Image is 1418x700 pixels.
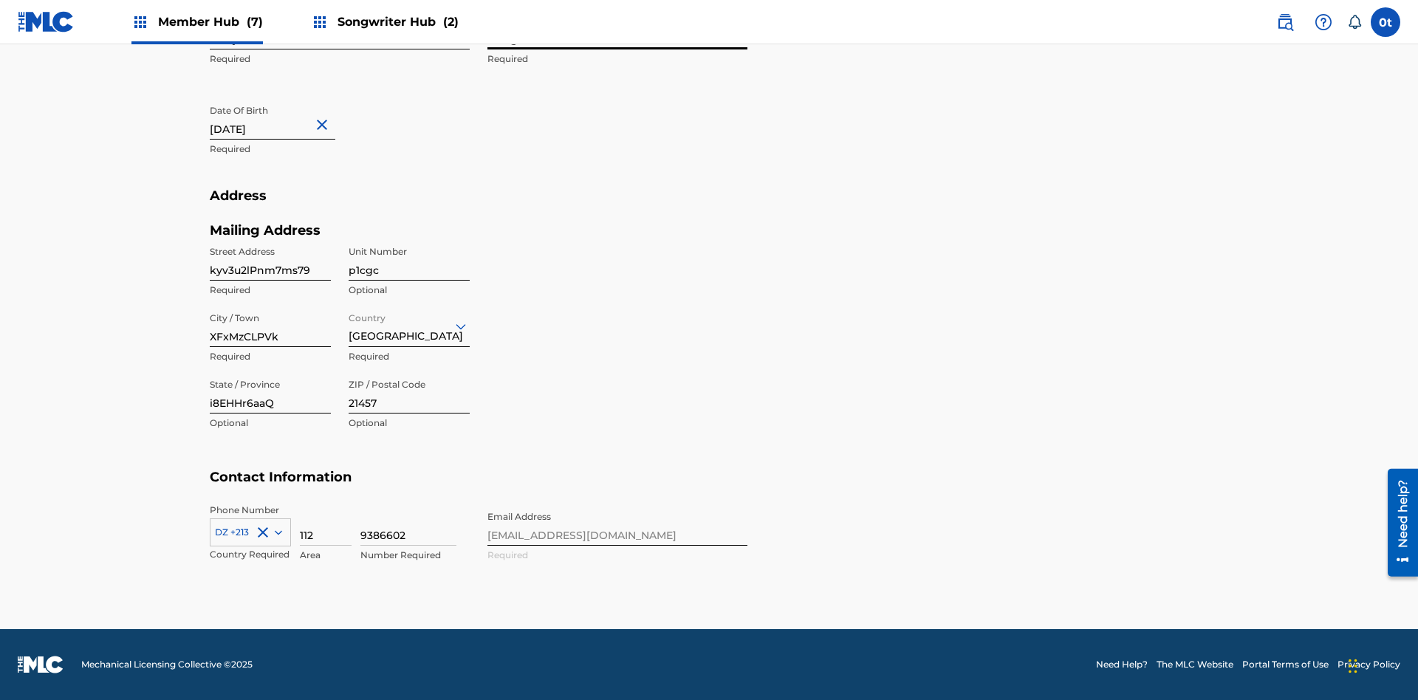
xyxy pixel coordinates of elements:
[313,102,335,147] button: Close
[210,350,331,363] p: Required
[349,284,470,297] p: Optional
[1096,658,1148,671] a: Need Help?
[311,13,329,31] img: Top Rightsholders
[338,13,459,30] span: Songwriter Hub
[300,549,352,562] p: Area
[1270,7,1300,37] a: Public Search
[210,416,331,430] p: Optional
[349,416,470,430] p: Optional
[1276,13,1294,31] img: search
[487,52,747,66] p: Required
[349,350,470,363] p: Required
[1377,463,1418,584] iframe: Resource Center
[1347,15,1362,30] div: Notifications
[210,143,470,156] p: Required
[360,549,456,562] p: Number Required
[1344,629,1418,700] iframe: Chat Widget
[1349,644,1357,688] div: Drag
[210,222,470,239] h5: Mailing Address
[210,52,470,66] p: Required
[1337,658,1400,671] a: Privacy Policy
[443,15,459,29] span: (2)
[1157,658,1233,671] a: The MLC Website
[1309,7,1338,37] div: Help
[18,11,75,32] img: MLC Logo
[247,15,263,29] span: (7)
[210,469,1208,504] h5: Contact Information
[1315,13,1332,31] img: help
[210,188,1208,222] h5: Address
[1371,7,1400,37] div: User Menu
[349,308,470,344] div: [GEOGRAPHIC_DATA]
[158,13,263,30] span: Member Hub
[131,13,149,31] img: Top Rightsholders
[81,658,253,671] span: Mechanical Licensing Collective © 2025
[18,656,64,673] img: logo
[210,284,331,297] p: Required
[1242,658,1329,671] a: Portal Terms of Use
[210,548,291,561] p: Country Required
[349,303,386,325] label: Country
